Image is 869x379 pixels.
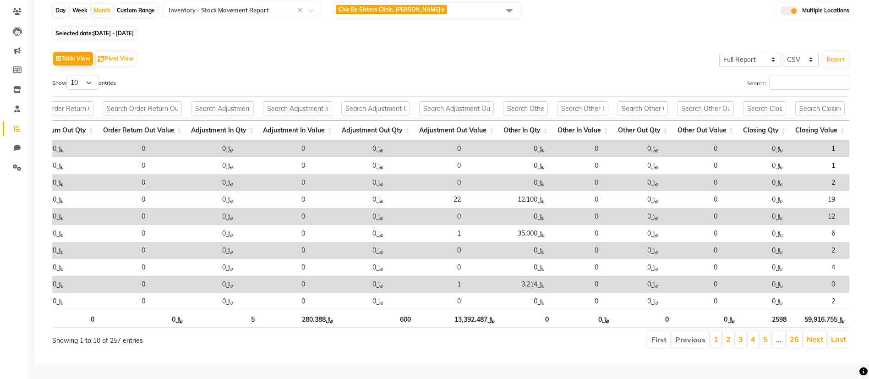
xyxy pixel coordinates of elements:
span: Clear all [298,5,306,15]
td: 0 [238,242,310,259]
th: 5 [187,310,259,328]
td: 0 [388,208,465,225]
td: ﷼0 [310,140,388,157]
td: 22 [388,191,465,208]
td: ﷼0 [465,140,549,157]
td: 0 [549,174,603,191]
td: 0 [68,276,150,293]
input: Search Adjustment Out Value [419,101,494,115]
th: Closing Qty: activate to sort column ascending [738,121,791,140]
button: Export [823,52,848,67]
td: ﷼0 [603,140,663,157]
td: 2 [787,242,840,259]
input: Search: [769,76,849,90]
td: 0 [388,293,465,310]
td: ﷼0 [310,259,388,276]
span: [DATE] - [DATE] [93,30,134,37]
a: 2 [726,335,731,344]
td: ﷼0 [722,157,787,174]
td: 0 [68,242,150,259]
td: 1 [787,140,840,157]
select: Showentries [66,76,98,90]
input: Search Order Return Out Value [103,101,182,115]
td: ﷼0 [150,225,238,242]
td: ﷼3.214 [465,276,549,293]
td: ﷼0 [603,293,663,310]
td: 1 [787,157,840,174]
td: ﷼0 [722,225,787,242]
td: 0 [388,174,465,191]
th: Adjustment Out Qty: activate to sort column ascending [337,121,415,140]
td: 2 [787,174,840,191]
div: Month [92,4,113,17]
td: ﷼0 [150,208,238,225]
a: 1 [714,335,718,344]
td: 0 [68,174,150,191]
td: 19 [787,191,840,208]
td: ﷼0 [722,293,787,310]
td: 0 [663,140,722,157]
td: 2 [787,293,840,310]
img: pivot.png [98,56,105,63]
td: 0 [663,191,722,208]
td: 0 [238,140,310,157]
td: 0 [68,293,150,310]
td: ﷼0 [722,276,787,293]
td: ﷼0 [603,242,663,259]
a: 4 [751,335,755,344]
td: 0 [549,259,603,276]
td: ﷼0 [150,242,238,259]
td: ﷼0 [603,174,663,191]
th: 0 [499,310,553,328]
input: Search Closing Qty [743,101,786,115]
th: 2598 [739,310,791,328]
td: 0 [68,157,150,174]
td: 0 [549,293,603,310]
input: Search Other In Qty [503,101,548,115]
td: 0 [663,157,722,174]
td: ﷼0 [310,191,388,208]
td: ﷼0 [150,293,238,310]
th: Adjustment In Value: activate to sort column ascending [258,121,337,140]
td: 0 [549,242,603,259]
div: Week [70,4,90,17]
th: Other Out Qty: activate to sort column ascending [613,121,672,140]
a: 5 [763,335,768,344]
th: ﷼13,392.487 [415,310,499,328]
th: ﷼0 [553,310,614,328]
input: Search Adjustment In Qty [191,101,254,115]
label: Show entries [52,76,116,90]
a: 26 [790,335,799,344]
button: Pivot View [96,52,136,66]
th: ﷼0 [99,310,187,328]
td: ﷼0 [150,191,238,208]
td: ﷼0 [722,259,787,276]
input: Search Other In Value [557,101,608,115]
td: ﷼0 [722,174,787,191]
td: 0 [787,276,840,293]
button: Table View [53,52,93,66]
td: ﷼0 [150,259,238,276]
td: 0 [238,293,310,310]
td: 0 [663,276,722,293]
td: 12 [787,208,840,225]
a: Last [831,335,846,344]
td: ﷼0 [603,208,663,225]
td: ﷼0 [465,208,549,225]
input: Search Closing Value [795,101,845,115]
td: ﷼0 [310,174,388,191]
div: Custom Range [115,4,157,17]
input: Search Other Out Value [677,101,734,115]
input: Search Order Return Out Qty [21,101,93,115]
td: ﷼0 [310,157,388,174]
th: Other Out Value: activate to sort column ascending [672,121,738,140]
td: ﷼0 [722,140,787,157]
td: 0 [663,208,722,225]
td: 0 [238,259,310,276]
div: Showing 1 to 10 of 257 entries [52,330,377,346]
td: ﷼0 [603,191,663,208]
input: Search Other Out Qty [618,101,668,115]
td: 0 [68,191,150,208]
input: Search Adjustment Out Qty [341,101,410,115]
td: 4 [787,259,840,276]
